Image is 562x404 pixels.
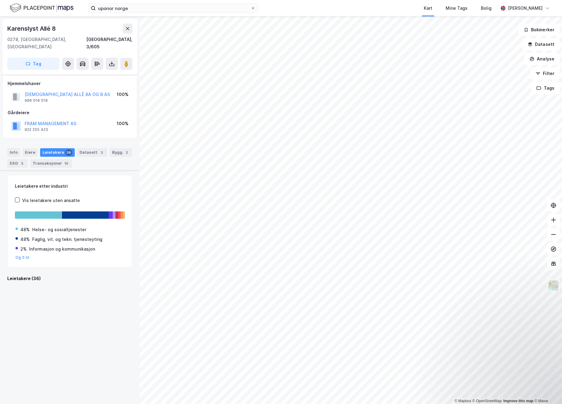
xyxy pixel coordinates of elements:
[77,148,107,157] div: Datasett
[7,58,60,70] button: Tag
[7,24,57,33] div: Karenslyst Allé 8
[7,159,28,168] div: ESG
[86,36,132,50] div: [GEOGRAPHIC_DATA], 3/605
[10,3,74,13] img: logo.f888ab2527a4732fd821a326f86c7f29.svg
[503,399,533,403] a: Improve this map
[22,197,80,204] div: Vis leietakere uten ansatte
[15,183,125,190] div: Leietakere etter industri
[530,67,560,80] button: Filter
[99,149,105,156] div: 3
[548,280,559,291] img: Z
[454,399,471,403] a: Mapbox
[124,149,130,156] div: 2
[40,148,75,157] div: Leietakere
[446,5,468,12] div: Mine Tags
[20,226,30,233] div: 48%
[524,53,560,65] button: Analyse
[508,5,543,12] div: [PERSON_NAME]
[20,236,30,243] div: 48%
[424,5,432,12] div: Kart
[22,148,38,157] div: Eiere
[32,236,102,243] div: Faglig, vit. og tekn. tjenesteyting
[32,226,86,233] div: Helse- og sosialtjenester
[63,160,70,166] div: 10
[25,98,48,103] div: 996 019 519
[25,127,48,132] div: 922 255 423
[110,148,132,157] div: Bygg
[523,38,560,50] button: Datasett
[20,245,27,253] div: 2%
[519,24,560,36] button: Bokmerker
[8,109,132,116] div: Gårdeiere
[15,255,29,260] button: Og 5 til
[19,160,25,166] div: 5
[481,5,492,12] div: Bolig
[8,80,132,87] div: Hjemmelshaver
[7,148,20,157] div: Info
[7,275,132,282] div: Leietakere (36)
[7,36,86,50] div: 0278, [GEOGRAPHIC_DATA], [GEOGRAPHIC_DATA]
[29,245,95,253] div: Informasjon og kommunikasjon
[30,159,72,168] div: Transaksjoner
[96,4,251,13] input: Søk på adresse, matrikkel, gårdeiere, leietakere eller personer
[472,399,502,403] a: OpenStreetMap
[117,120,129,127] div: 100%
[65,149,72,156] div: 36
[117,91,129,98] div: 100%
[531,82,560,94] button: Tags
